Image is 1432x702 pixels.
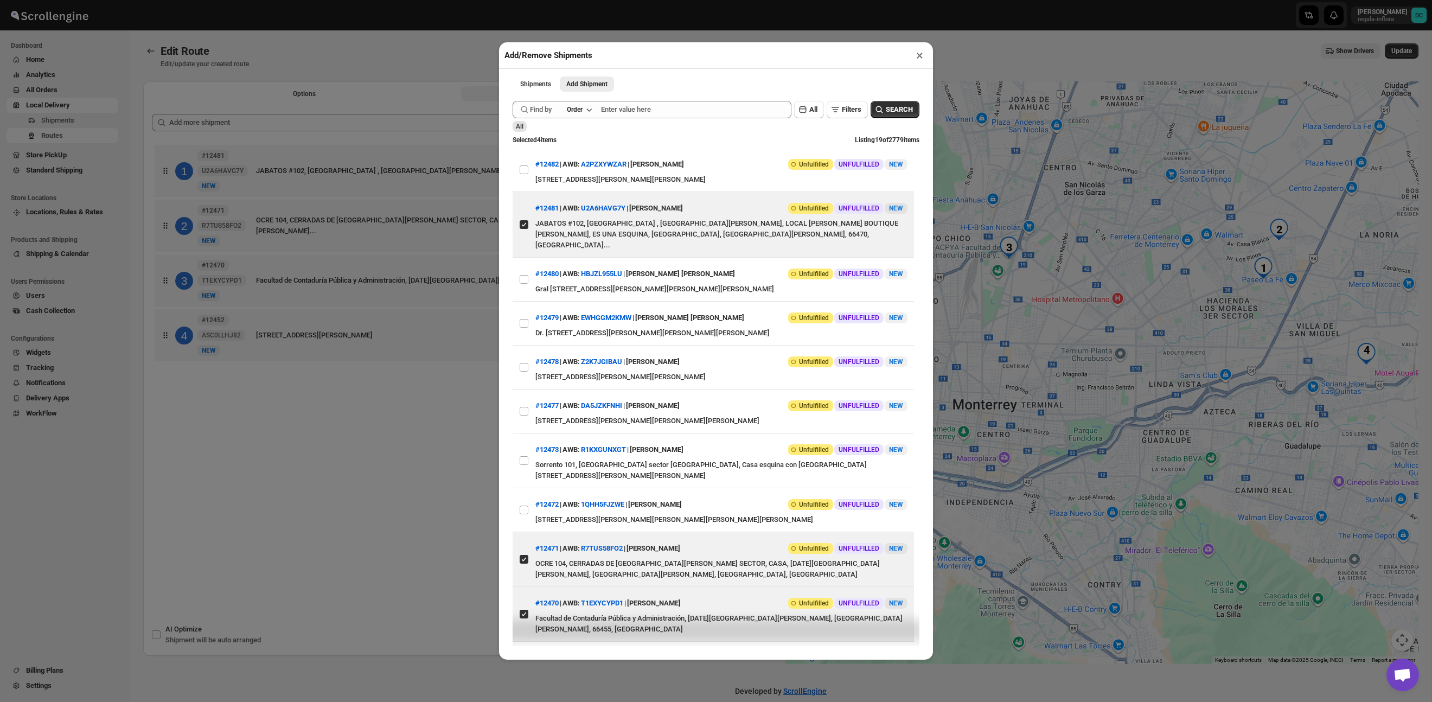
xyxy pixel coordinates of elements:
span: UNFULFILLED [839,544,879,553]
span: AWB: [562,203,580,214]
span: AWB: [562,400,580,411]
div: OCRE 104, CERRADAS DE [GEOGRAPHIC_DATA][PERSON_NAME] SECTOR, CASA, [DATE][GEOGRAPHIC_DATA][PERSON... [535,558,907,580]
span: Selected 4 items [513,136,557,144]
div: [PERSON_NAME] [627,539,680,558]
button: EWHGGM2KMW [581,314,631,322]
button: #12479 [535,314,559,322]
button: #12480 [535,270,559,278]
span: NEW [889,270,903,278]
div: [PERSON_NAME] [629,199,683,218]
div: Order [567,105,583,114]
div: | | [535,593,681,613]
span: All [516,123,523,130]
button: Filters [827,101,868,118]
span: AWB: [562,444,580,455]
div: | | [535,539,680,558]
span: Unfulfilled [799,500,829,509]
span: AWB: [562,598,580,609]
button: A2PZXYWZAR [581,160,627,168]
div: | | [535,308,744,328]
button: 1QHH5FJZWE [581,500,624,508]
span: Find by [530,104,552,115]
div: [STREET_ADDRESS][PERSON_NAME][PERSON_NAME] [535,372,907,382]
span: Unfulfilled [799,358,829,366]
div: | | [535,495,682,514]
div: [PERSON_NAME] [630,440,683,460]
div: [STREET_ADDRESS][PERSON_NAME][PERSON_NAME][PERSON_NAME] [535,416,907,426]
span: UNFULFILLED [839,599,879,608]
div: | | [535,199,683,218]
div: Sorrento 101, [GEOGRAPHIC_DATA] sector [GEOGRAPHIC_DATA], Casa esquina con [GEOGRAPHIC_DATA] [STR... [535,460,907,481]
span: All [809,105,817,113]
span: UNFULFILLED [839,401,879,410]
span: Unfulfilled [799,445,829,454]
button: T1EXYCYPD1 [581,599,623,607]
span: AWB: [562,356,580,367]
span: Unfulfilled [799,544,829,553]
span: Filters [842,105,861,113]
button: R7TUS58FO2 [581,544,623,552]
button: Z2K7JGIBAU [581,358,622,366]
span: NEW [889,501,903,508]
span: Add Shipment [566,80,608,88]
span: NEW [889,402,903,410]
span: Shipments [520,80,551,88]
span: Unfulfilled [799,270,829,278]
span: AWB: [562,499,580,510]
span: SEARCH [886,104,913,115]
span: Unfulfilled [799,204,829,213]
span: Unfulfilled [799,160,829,169]
button: #12471 [535,544,559,552]
span: UNFULFILLED [839,160,879,169]
div: [PERSON_NAME] [626,396,680,416]
button: SEARCH [871,101,919,118]
span: Listing 19 of 2779 items [855,136,919,144]
span: UNFULFILLED [839,204,879,213]
span: Unfulfilled [799,314,829,322]
span: Unfulfilled [799,599,829,608]
span: AWB: [562,269,580,279]
div: | | [535,396,680,416]
span: UNFULFILLED [839,500,879,509]
div: Open chat [1386,659,1419,691]
div: [PERSON_NAME] [628,495,682,514]
button: × [912,48,928,63]
button: U2A6HAVG7Y [581,204,625,212]
div: JABATOS #102, [GEOGRAPHIC_DATA] , [GEOGRAPHIC_DATA][PERSON_NAME], LOCAL [PERSON_NAME] BOUTIQUE [P... [535,218,907,251]
button: Order [560,102,598,117]
div: | | [535,155,684,174]
input: Enter value here [601,101,791,118]
div: Gral [STREET_ADDRESS][PERSON_NAME][PERSON_NAME][PERSON_NAME] [535,284,907,295]
span: NEW [889,161,903,168]
button: #12470 [535,599,559,607]
div: [PERSON_NAME] [626,352,680,372]
div: Selected Shipments [143,105,777,554]
div: [STREET_ADDRESS][PERSON_NAME][PERSON_NAME] [535,174,907,185]
div: Dr. [STREET_ADDRESS][PERSON_NAME][PERSON_NAME][PERSON_NAME] [535,328,907,339]
span: NEW [889,205,903,212]
button: #12481 [535,204,559,212]
span: Unfulfilled [799,401,829,410]
div: [PERSON_NAME] [PERSON_NAME] [626,264,735,284]
div: [PERSON_NAME] [630,155,684,174]
span: NEW [889,545,903,552]
span: UNFULFILLED [839,314,879,322]
span: NEW [889,599,903,607]
div: [STREET_ADDRESS][PERSON_NAME][PERSON_NAME][PERSON_NAME][PERSON_NAME] [535,514,907,525]
button: DA5JZKFNHI [581,401,622,410]
span: NEW [889,446,903,454]
button: HBJZL955LU [581,270,622,278]
div: | | [535,440,683,460]
span: UNFULFILLED [839,445,879,454]
div: Facultad de Contaduría Pública y Administración, [DATE][GEOGRAPHIC_DATA][PERSON_NAME], [GEOGRAPHI... [535,613,907,635]
div: [PERSON_NAME] [627,593,681,613]
span: UNFULFILLED [839,358,879,366]
div: | | [535,352,680,372]
button: #12472 [535,500,559,508]
button: #12478 [535,358,559,366]
div: | | [535,264,735,284]
div: [PERSON_NAME] [PERSON_NAME] [635,308,744,328]
button: #12482 [535,160,559,168]
span: AWB: [562,543,580,554]
button: #12477 [535,401,559,410]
